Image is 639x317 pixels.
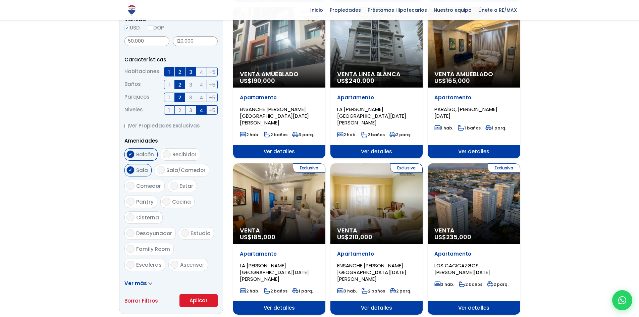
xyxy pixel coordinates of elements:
span: 2 hab. [337,132,357,138]
span: Estar [179,182,193,190]
input: Precio máximo [173,36,218,46]
span: 185,000 [252,233,275,241]
span: 3 hab. [434,281,454,287]
span: 3 [189,81,192,89]
span: Únete a RE/MAX [475,5,520,15]
span: Venta [434,227,513,234]
span: Comedor [136,182,161,190]
span: Venta Linea Blanca [337,71,416,77]
input: Cocina [162,198,170,206]
a: Exclusiva Venta US$185,000 Apartamento LA [PERSON_NAME][GEOGRAPHIC_DATA][DATE][PERSON_NAME] 2 hab... [233,163,325,315]
span: 3 [189,106,192,114]
span: Balcón [136,151,154,158]
span: 235,000 [446,233,471,241]
span: +5 [209,93,215,102]
span: 2 hab. [240,288,259,294]
span: 4 [200,68,203,76]
a: Exclusiva Venta US$235,000 Apartamento LOS CACICAZGOS, [PERSON_NAME][DATE] 3 hab. 2 baños 2 parq.... [428,163,520,315]
span: Venta Amueblado [434,71,513,77]
input: Cisterna [126,213,135,221]
a: Exclusiva Venta Amueblado US$165,000 Apartamento PARAÍSO, [PERSON_NAME][DATE] 1 hab. 1 baños 1 pa... [428,7,520,158]
span: 4 [200,93,203,102]
p: Características [124,55,218,64]
span: Propiedades [326,5,364,15]
span: ENSANCHE [PERSON_NAME][GEOGRAPHIC_DATA][DATE][PERSON_NAME] [337,262,406,282]
span: Ver detalles [233,145,325,158]
label: Ver Propiedades Exclusivas [124,121,218,130]
span: 2 baños [264,132,287,138]
span: Parqueos [124,93,150,102]
span: US$ [434,76,470,85]
span: Ascensor [180,261,204,268]
span: Ver detalles [233,301,325,315]
span: 1 parq. [292,288,313,294]
span: Ver detalles [428,145,520,158]
span: PARAÍSO, [PERSON_NAME][DATE] [434,106,497,119]
img: Logo de REMAX [126,4,138,16]
span: 2 [178,81,181,89]
span: Niveles [124,105,143,115]
input: Recibidor [163,150,171,158]
input: Sala [126,166,135,174]
span: 2 baños [361,132,385,138]
span: 210,000 [349,233,372,241]
span: Préstamos Hipotecarios [364,5,430,15]
span: Cocina [172,198,191,205]
span: Sala [136,167,148,174]
a: Exclusiva Venta US$210,000 Apartamento ENSANCHE [PERSON_NAME][GEOGRAPHIC_DATA][DATE][PERSON_NAME]... [330,163,423,315]
span: Ver detalles [330,145,423,158]
a: Exclusiva Venta Amueblado US$190,000 Apartamento ENSANCHE [PERSON_NAME][GEOGRAPHIC_DATA][DATE][PE... [233,7,325,158]
span: 2 baños [264,288,287,294]
input: Pantry [126,198,135,206]
span: Venta [337,227,416,234]
input: Ver Propiedades Exclusivas [124,124,129,128]
p: Apartamento [337,251,416,257]
span: 2 parq. [390,288,411,294]
span: Ver detalles [330,301,423,315]
span: 2 [178,93,181,102]
a: Exclusiva Venta Linea Blanca US$240,000 Apartamento LA [PERSON_NAME][GEOGRAPHIC_DATA][DATE][PERSO... [330,7,423,158]
span: 165,000 [446,76,470,85]
span: 2 hab. [240,132,259,138]
input: Comedor [126,182,135,190]
p: Amenidades [124,137,218,145]
span: Recibidor [172,151,197,158]
input: Family Room [126,245,135,253]
span: Inicio [307,5,326,15]
span: 2 [178,68,181,76]
span: 3 hab. [337,288,357,294]
input: DOP [148,25,153,31]
input: Estudio [181,229,189,237]
input: Estar [170,182,178,190]
span: LOS CACICAZGOS, [PERSON_NAME][DATE] [434,262,490,276]
span: 1 baños [458,125,481,131]
span: Family Room [136,246,170,253]
span: 1 [168,93,170,102]
span: 3 [189,68,192,76]
span: 3 parq. [292,132,314,138]
span: US$ [434,233,471,241]
span: Pantry [136,198,154,205]
span: Habitaciones [124,67,159,76]
input: USD [124,25,130,31]
span: 1 [168,68,170,76]
span: Ver detalles [428,301,520,315]
span: 1 hab. [434,125,453,131]
p: Apartamento [434,251,513,257]
span: US$ [240,233,275,241]
span: US$ [240,76,275,85]
span: +5 [209,106,215,114]
p: Apartamento [337,94,416,101]
span: 1 [168,106,170,114]
label: DOP [148,23,164,32]
span: 3 [189,93,192,102]
span: 190,000 [252,76,275,85]
span: US$ [337,233,372,241]
span: Venta [240,227,319,234]
span: 4 [200,106,203,114]
button: Aplicar [179,294,218,307]
span: ENSANCHE [PERSON_NAME][GEOGRAPHIC_DATA][DATE][PERSON_NAME] [240,106,309,126]
input: Sala/Comedor [157,166,165,174]
span: Baños [124,80,141,89]
span: Exclusiva [488,163,520,173]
